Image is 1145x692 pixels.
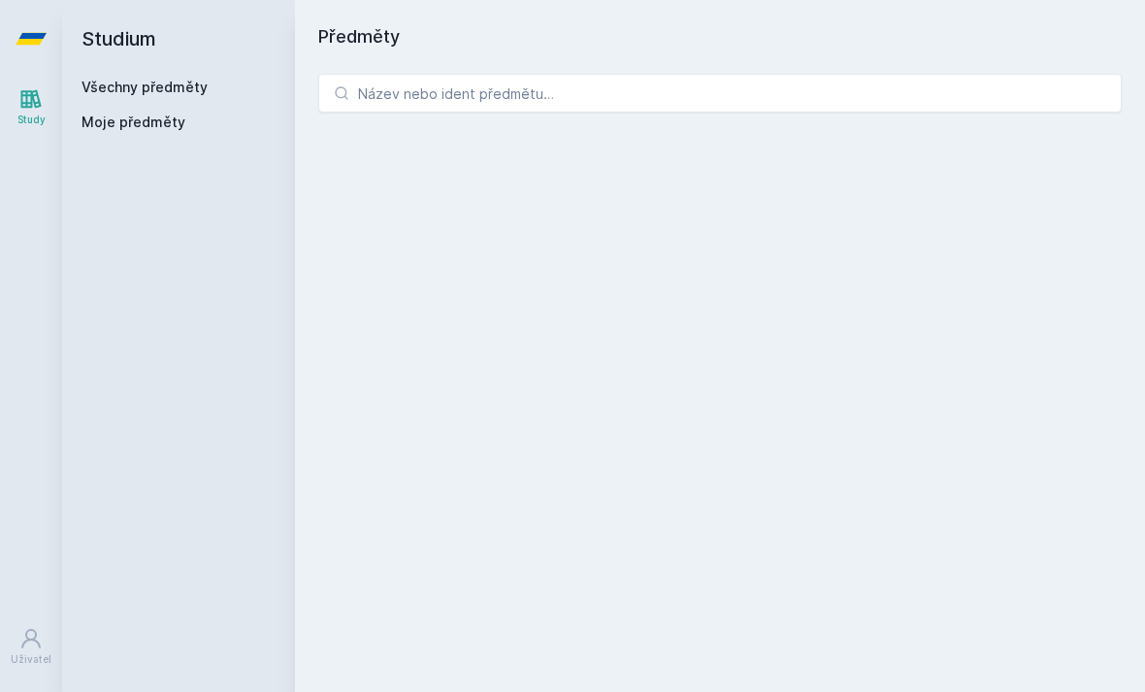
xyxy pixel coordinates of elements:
div: Study [17,113,46,127]
a: Všechny předměty [82,79,208,95]
a: Uživatel [4,617,58,676]
div: Uživatel [11,652,51,667]
input: Název nebo ident předmětu… [318,74,1122,113]
a: Study [4,78,58,137]
h1: Předměty [318,23,1122,50]
span: Moje předměty [82,113,185,132]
